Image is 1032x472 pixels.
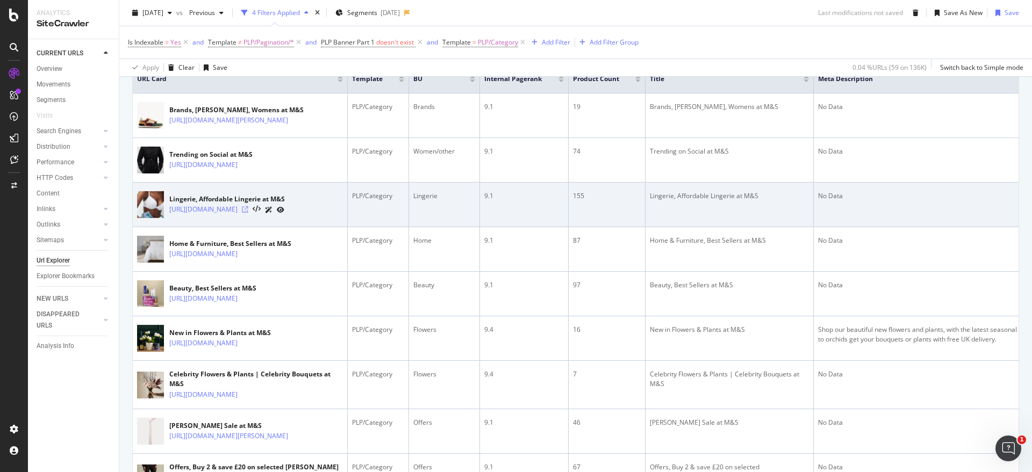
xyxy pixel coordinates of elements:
[352,191,404,201] div: PLP/Category
[650,325,809,335] div: New in Flowers & Plants at M&S
[137,187,164,222] img: main image
[650,418,809,427] div: [PERSON_NAME] Sale at M&S
[128,59,159,76] button: Apply
[37,110,53,121] div: Visits
[169,159,238,170] a: [URL][DOMAIN_NAME]
[176,8,185,17] span: vs
[199,59,227,76] button: Save
[164,59,195,76] button: Clear
[484,325,564,335] div: 9.4
[573,191,641,201] div: 155
[137,74,335,84] span: URL Card
[37,271,111,282] a: Explorer Bookmarks
[142,63,159,72] div: Apply
[37,235,101,246] a: Sitemaps
[37,204,101,215] a: Inlinks
[936,59,1023,76] button: Switch back to Simple mode
[37,18,110,30] div: SiteCrawler
[37,126,101,137] a: Search Engines
[37,309,91,331] div: DISAPPEARED URLS
[427,37,438,47] button: and
[1005,8,1019,17] div: Save
[178,63,195,72] div: Clear
[37,126,81,137] div: Search Engines
[352,280,404,290] div: PLP/Category
[573,280,641,290] div: 97
[413,325,475,335] div: Flowers
[169,150,284,159] div: Trending on Social at M&S
[478,35,518,50] span: PLP/Category
[169,284,284,293] div: Beauty, Best Sellers at M&S
[305,37,317,47] button: and
[137,321,164,356] img: main image
[37,340,74,352] div: Analysis Info
[37,157,74,168] div: Performance
[37,293,68,304] div: NEW URLS
[484,369,564,379] div: 9.4
[995,435,1021,461] iframe: Intercom live chat
[169,389,238,400] a: [URL][DOMAIN_NAME]
[37,204,55,215] div: Inlinks
[944,8,983,17] div: Save As New
[169,239,291,249] div: Home & Furniture, Best Sellers at M&S
[37,95,66,106] div: Segments
[413,462,475,472] div: Offers
[169,105,335,115] div: Brands, [PERSON_NAME], Womens at M&S
[37,172,73,184] div: HTTP Codes
[573,418,641,427] div: 46
[472,38,476,47] span: =
[650,74,787,84] span: Title
[413,147,475,156] div: Women/other
[37,255,111,266] a: Url Explorer
[527,36,570,49] button: Add Filter
[573,369,641,379] div: 7
[650,236,809,245] div: Home & Furniture, Best Sellers at M&S
[852,63,927,72] div: 0.04 % URLs ( 59 on 136K )
[37,9,110,18] div: Analytics
[37,141,70,153] div: Distribution
[413,236,475,245] div: Home
[484,280,564,290] div: 9.1
[137,98,164,133] img: main image
[352,369,404,379] div: PLP/Category
[352,236,404,245] div: PLP/Category
[37,188,60,199] div: Content
[37,340,111,352] a: Analysis Info
[169,249,238,259] a: [URL][DOMAIN_NAME]
[305,38,317,47] div: and
[243,35,294,50] span: PLP/Pagination/*
[590,38,639,47] div: Add Filter Group
[573,462,641,472] div: 67
[484,418,564,427] div: 9.1
[413,418,475,427] div: Offers
[137,143,164,178] img: main image
[573,147,641,156] div: 74
[442,38,471,47] span: Template
[930,4,983,21] button: Save As New
[169,328,284,338] div: New in Flowers & Plants at M&S
[37,309,101,331] a: DISAPPEARED URLS
[352,74,383,84] span: Template
[169,369,343,389] div: Celebrity Flowers & Plants | Celebrity Bouquets at M&S
[37,172,101,184] a: HTTP Codes
[484,147,564,156] div: 9.1
[413,102,475,112] div: Brands
[192,37,204,47] button: and
[352,418,404,427] div: PLP/Category
[213,63,227,72] div: Save
[573,236,641,245] div: 87
[37,188,111,199] a: Content
[573,102,641,112] div: 19
[381,8,400,17] div: [DATE]
[37,63,62,75] div: Overview
[818,8,903,17] div: Last modifications not saved
[253,206,261,213] button: View HTML Source
[137,232,164,267] img: main image
[37,48,101,59] a: CURRENT URLS
[650,369,809,389] div: Celebrity Flowers & Plants | Celebrity Bouquets at M&S
[169,194,285,204] div: Lingerie, Affordable Lingerie at M&S
[165,38,169,47] span: =
[277,204,284,215] a: URL Inspection
[542,38,570,47] div: Add Filter
[37,79,111,90] a: Movements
